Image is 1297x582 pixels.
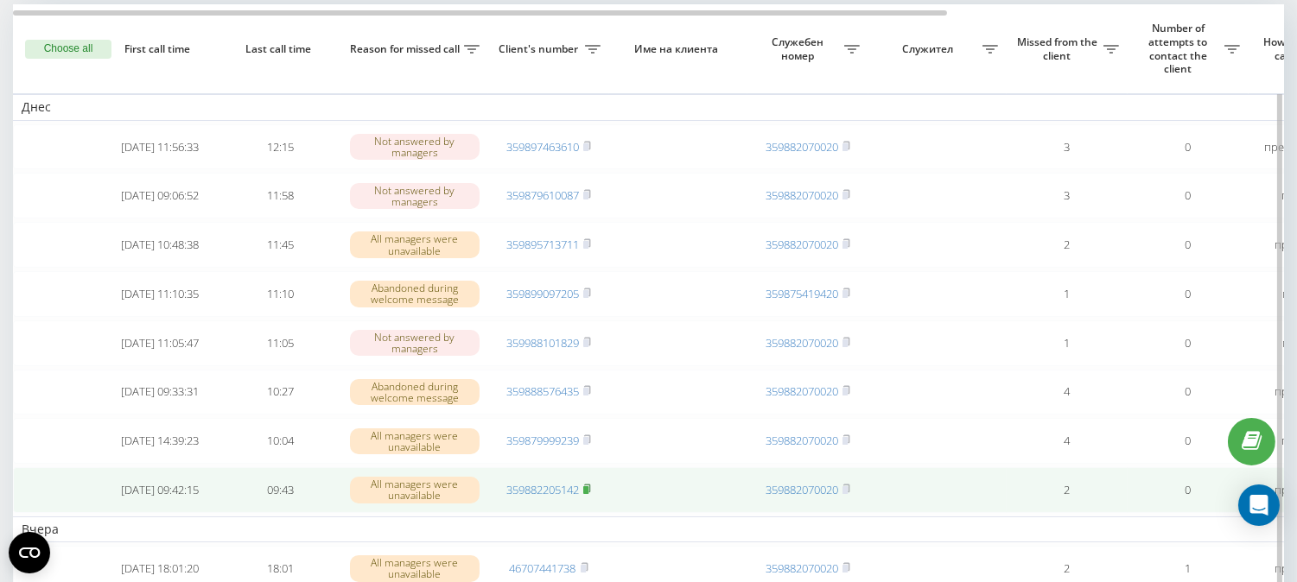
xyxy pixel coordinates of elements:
a: 359895713711 [506,237,579,252]
td: 11:05 [220,320,341,366]
td: 09:43 [220,467,341,513]
button: Open CMP widget [9,532,50,573]
td: [DATE] 09:06:52 [99,173,220,218]
td: [DATE] 11:56:33 [99,124,220,170]
td: [DATE] 11:05:47 [99,320,220,366]
a: 46707441738 [510,560,576,576]
div: All managers were unavailable [350,428,480,454]
td: [DATE] 09:33:31 [99,370,220,415]
td: 2 [1007,222,1128,268]
a: 359882070020 [766,237,838,252]
a: 359882070020 [766,383,838,399]
td: 11:58 [220,173,341,218]
td: 0 [1128,467,1249,513]
div: Not answered by managers [350,330,480,356]
td: 10:04 [220,418,341,464]
td: 2 [1007,467,1128,513]
div: Abandoned during welcome message [350,281,480,307]
td: 0 [1128,418,1249,464]
a: 359879999239 [506,433,579,448]
span: Служебен номер [756,35,844,62]
a: 359899097205 [506,286,579,301]
a: 359875419420 [766,286,838,301]
a: 359882070020 [766,560,838,576]
td: 1 [1007,320,1128,366]
td: [DATE] 11:10:35 [99,271,220,317]
td: 1 [1007,271,1128,317]
div: Abandoned during welcome message [350,379,480,405]
span: Last call time [234,42,327,56]
td: [DATE] 09:42:15 [99,467,220,513]
td: 11:45 [220,222,341,268]
td: 11:10 [220,271,341,317]
td: 4 [1007,370,1128,415]
td: [DATE] 14:39:23 [99,418,220,464]
span: Number of attempts to contact the client [1136,22,1224,75]
td: 0 [1128,222,1249,268]
a: 359897463610 [506,139,579,155]
a: 359882070020 [766,433,838,448]
span: Reason for missed call [350,42,464,56]
div: All managers were unavailable [350,231,480,257]
td: 0 [1128,370,1249,415]
a: 359882070020 [766,335,838,351]
td: 10:27 [220,370,341,415]
td: 4 [1007,418,1128,464]
a: 359882070020 [766,139,838,155]
td: 0 [1128,173,1249,218]
td: 3 [1007,173,1128,218]
div: All managers were unavailable [350,555,480,581]
a: 359879610087 [506,187,579,203]
div: All managers were unavailable [350,477,480,503]
td: [DATE] 10:48:38 [99,222,220,268]
div: Not answered by managers [350,183,480,209]
span: Client's number [497,42,585,56]
a: 359988101829 [506,335,579,351]
a: 359882205142 [506,482,579,497]
a: 359888576435 [506,383,579,399]
td: 0 [1128,320,1249,366]
a: 359882070020 [766,482,838,497]
td: 0 [1128,271,1249,317]
button: Choose all [25,40,111,59]
div: Not answered by managers [350,134,480,160]
span: Missed from the client [1015,35,1103,62]
td: 12:15 [220,124,341,170]
td: 3 [1007,124,1128,170]
td: 0 [1128,124,1249,170]
div: Open Intercom Messenger [1238,484,1280,526]
span: Име на клиента [624,42,733,56]
span: First call time [113,42,207,56]
span: Служител [877,42,982,56]
a: 359882070020 [766,187,838,203]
